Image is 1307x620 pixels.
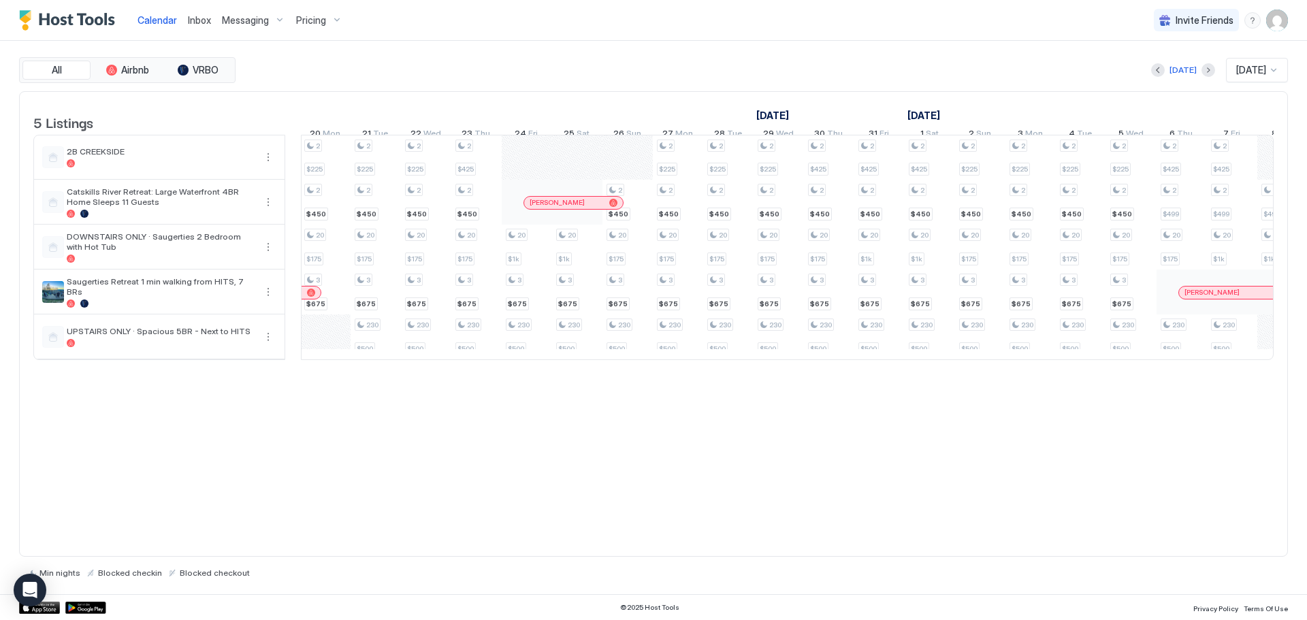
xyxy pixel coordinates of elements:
[407,344,423,353] span: $500
[709,299,728,308] span: $675
[1213,255,1225,263] span: $1k
[971,231,979,240] span: 20
[1071,276,1076,284] span: 3
[659,299,678,308] span: $675
[417,186,421,195] span: 2
[1244,604,1288,613] span: Terms Of Use
[904,105,943,125] a: November 1, 2025
[93,61,161,80] button: Airbnb
[22,61,91,80] button: All
[1244,600,1288,615] a: Terms Of Use
[810,165,826,174] span: $425
[814,128,825,142] span: 30
[709,210,729,218] span: $450
[357,344,373,353] span: $500
[296,14,326,27] span: Pricing
[1223,128,1229,142] span: 7
[366,186,370,195] span: 2
[357,255,372,263] span: $175
[164,61,232,80] button: VRBO
[417,142,421,150] span: 2
[1163,255,1178,263] span: $175
[1163,344,1179,353] span: $500
[727,128,742,142] span: Tue
[810,299,829,308] span: $675
[620,603,679,612] span: © 2025 Host Tools
[860,299,880,308] span: $675
[753,105,792,125] a: October 1, 2025
[359,125,391,145] a: October 21, 2025
[769,321,781,329] span: 230
[1172,186,1176,195] span: 2
[323,128,340,142] span: Mon
[474,128,490,142] span: Thu
[1213,344,1229,353] span: $500
[675,128,693,142] span: Mon
[407,125,445,145] a: October 22, 2025
[1062,210,1082,218] span: $450
[19,57,236,83] div: tab-group
[1268,125,1295,145] a: November 8, 2025
[1071,321,1084,329] span: 230
[769,186,773,195] span: 2
[659,165,675,174] span: $225
[719,231,727,240] span: 20
[659,125,696,145] a: October 27, 2025
[67,186,255,207] span: Catskills River Retreat: Large Waterfront 4BR Home Sleeps 11 Guests
[188,13,211,27] a: Inbox
[65,602,106,614] a: Google Play Store
[19,10,121,31] a: Host Tools Logo
[870,276,874,284] span: 3
[961,344,978,353] span: $500
[1193,604,1238,613] span: Privacy Policy
[260,284,276,300] button: More options
[760,299,779,308] span: $675
[517,321,530,329] span: 230
[1263,210,1280,218] span: $499
[1172,231,1180,240] span: 20
[577,128,590,142] span: Sat
[618,321,630,329] span: 230
[366,276,370,284] span: 3
[976,128,991,142] span: Sun
[609,210,628,218] span: $450
[870,321,882,329] span: 230
[971,276,975,284] span: 3
[458,125,494,145] a: October 23, 2025
[260,149,276,165] button: More options
[860,210,880,218] span: $450
[1122,276,1126,284] span: 3
[659,344,675,353] span: $500
[366,321,378,329] span: 230
[961,165,978,174] span: $225
[911,255,922,263] span: $1k
[1069,128,1075,142] span: 4
[760,165,776,174] span: $225
[457,299,477,308] span: $675
[1021,186,1025,195] span: 2
[1166,125,1196,145] a: November 6, 2025
[1213,210,1229,218] span: $499
[222,14,269,27] span: Messaging
[971,142,975,150] span: 2
[965,125,995,145] a: November 2, 2025
[306,125,344,145] a: October 20, 2025
[609,344,625,353] span: $500
[618,276,622,284] span: 3
[911,165,927,174] span: $425
[14,574,46,606] div: Open Intercom Messenger
[920,142,924,150] span: 2
[316,231,324,240] span: 20
[1213,165,1229,174] span: $425
[558,344,575,353] span: $500
[920,186,924,195] span: 2
[820,186,824,195] span: 2
[42,281,64,303] div: listing image
[1112,299,1131,308] span: $675
[1122,186,1126,195] span: 2
[407,255,422,263] span: $175
[1172,321,1184,329] span: 230
[417,231,425,240] span: 20
[260,149,276,165] div: menu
